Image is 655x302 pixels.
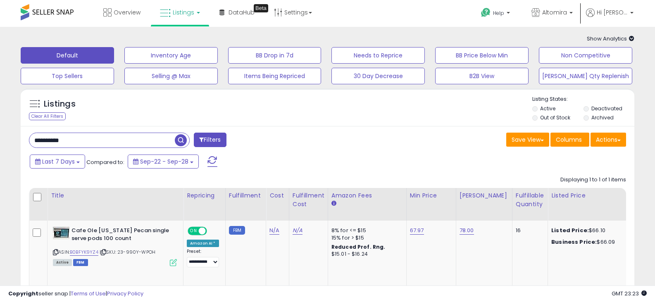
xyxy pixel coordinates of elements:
[551,227,620,234] div: $66.10
[550,133,589,147] button: Columns
[86,158,124,166] span: Compared to:
[70,249,98,256] a: B0BFYK9YZ4
[560,176,626,184] div: Displaying 1 to 1 of 1 items
[21,47,114,64] button: Default
[435,47,529,64] button: BB Price Below Min
[331,243,386,250] b: Reduced Prof. Rng.
[187,191,222,200] div: Repricing
[551,191,623,200] div: Listed Price
[586,8,634,27] a: Hi [PERSON_NAME]
[481,7,491,18] i: Get Help
[551,238,620,246] div: $66.09
[556,136,582,144] span: Columns
[107,290,143,297] a: Privacy Policy
[269,191,286,200] div: Cost
[331,191,403,200] div: Amazon Fees
[551,238,597,246] b: Business Price:
[551,226,589,234] b: Listed Price:
[124,47,218,64] button: Inventory Age
[331,251,400,258] div: $15.01 - $16.24
[331,234,400,242] div: 15% for > $15
[8,290,143,298] div: seller snap | |
[331,68,425,84] button: 30 Day Decrease
[597,8,628,17] span: Hi [PERSON_NAME]
[114,8,141,17] span: Overview
[44,98,76,110] h5: Listings
[29,112,66,120] div: Clear All Filters
[331,47,425,64] button: Needs to Reprice
[591,133,626,147] button: Actions
[140,157,188,166] span: Sep-22 - Sep-28
[331,227,400,234] div: 8% for <= $15
[293,191,324,209] div: Fulfillment Cost
[229,8,255,17] span: DataHub
[591,105,622,112] label: Deactivated
[493,10,504,17] span: Help
[188,228,199,235] span: ON
[293,226,302,235] a: N/A
[542,8,567,17] span: Altomira
[460,226,474,235] a: 78.00
[435,68,529,84] button: B2B View
[474,1,518,27] a: Help
[30,155,85,169] button: Last 7 Days
[460,191,509,200] div: [PERSON_NAME]
[228,68,322,84] button: Items Being Repriced
[173,8,194,17] span: Listings
[187,249,219,267] div: Preset:
[587,35,634,43] span: Show Analytics
[612,290,647,297] span: 2025-10-6 23:23 GMT
[71,290,106,297] a: Terms of Use
[21,68,114,84] button: Top Sellers
[516,227,541,234] div: 16
[506,133,549,147] button: Save View
[539,47,632,64] button: Non Competitive
[228,47,322,64] button: BB Drop in 7d
[229,191,262,200] div: Fulfillment
[539,68,632,84] button: [PERSON_NAME] Qty Replenish
[331,200,336,207] small: Amazon Fees.
[128,155,199,169] button: Sep-22 - Sep-28
[53,259,72,266] span: All listings currently available for purchase on Amazon
[100,249,155,255] span: | SKU: 23-990Y-WPOH
[73,259,88,266] span: FBM
[269,226,279,235] a: N/A
[53,227,69,239] img: 41-d8duMmML._SL40_.jpg
[591,114,614,121] label: Archived
[42,157,75,166] span: Last 7 Days
[8,290,38,297] strong: Copyright
[124,68,218,84] button: Selling @ Max
[194,133,226,147] button: Filters
[187,240,219,247] div: Amazon AI *
[516,191,544,209] div: Fulfillable Quantity
[51,191,180,200] div: Title
[53,227,177,265] div: ASIN:
[540,114,570,121] label: Out of Stock
[206,228,219,235] span: OFF
[540,105,555,112] label: Active
[410,226,424,235] a: 67.97
[532,95,634,103] p: Listing States:
[71,227,172,244] b: Cafe Ole [US_STATE] Pecan single serve pods 100 count
[254,4,268,12] div: Tooltip anchor
[229,226,245,235] small: FBM
[410,191,453,200] div: Min Price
